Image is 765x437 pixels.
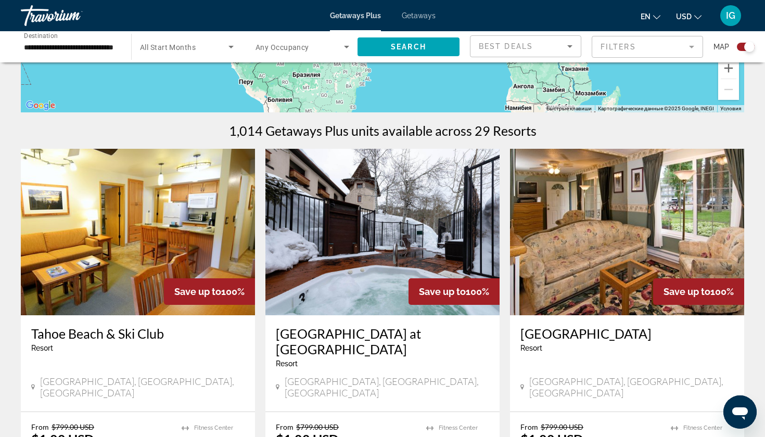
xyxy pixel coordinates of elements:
[723,395,757,429] iframe: Кнопка запуска окна обмена сообщениями
[265,149,500,315] img: 0916O01X.jpg
[718,58,739,79] button: Увеличить
[24,32,58,39] span: Destination
[520,422,538,431] span: From
[641,9,660,24] button: Change language
[520,326,734,341] a: [GEOGRAPHIC_DATA]
[720,106,741,111] a: Условия (ссылка откроется в новой вкладке)
[31,422,49,431] span: From
[653,278,744,305] div: 100%
[23,99,58,112] img: Google
[285,376,489,399] span: [GEOGRAPHIC_DATA], [GEOGRAPHIC_DATA], [GEOGRAPHIC_DATA]
[510,149,744,315] img: 0485I01L.jpg
[330,11,381,20] a: Getaways Plus
[592,35,703,58] button: Filter
[683,425,722,431] span: Fitness Center
[546,105,592,112] button: Быстрые клавиши
[276,326,489,357] a: [GEOGRAPHIC_DATA] at [GEOGRAPHIC_DATA]
[276,422,294,431] span: From
[140,43,196,52] span: All Start Months
[194,425,233,431] span: Fitness Center
[718,79,739,100] button: Уменьшить
[358,37,460,56] button: Search
[164,278,255,305] div: 100%
[21,149,255,315] img: 0924I01L.jpg
[664,286,710,297] span: Save up to
[520,344,542,352] span: Resort
[296,422,339,431] span: $799.00 USD
[541,422,583,431] span: $799.00 USD
[31,326,245,341] a: Tahoe Beach & Ski Club
[256,43,309,52] span: Any Occupancy
[402,11,436,20] a: Getaways
[676,12,692,21] span: USD
[40,376,245,399] span: [GEOGRAPHIC_DATA], [GEOGRAPHIC_DATA], [GEOGRAPHIC_DATA]
[641,12,651,21] span: en
[713,40,729,54] span: Map
[174,286,221,297] span: Save up to
[31,344,53,352] span: Resort
[419,286,466,297] span: Save up to
[439,425,478,431] span: Fitness Center
[479,42,533,50] span: Best Deals
[529,376,734,399] span: [GEOGRAPHIC_DATA], [GEOGRAPHIC_DATA], [GEOGRAPHIC_DATA]
[229,123,537,138] h1: 1,014 Getaways Plus units available across 29 Resorts
[676,9,702,24] button: Change currency
[391,43,426,51] span: Search
[598,106,714,111] span: Картографические данные ©2025 Google, INEGI
[726,10,735,21] span: IG
[276,359,298,368] span: Resort
[52,422,94,431] span: $799.00 USD
[479,40,572,53] mat-select: Sort by
[409,278,500,305] div: 100%
[23,99,58,112] a: Открыть эту область в Google Картах (в новом окне)
[21,2,125,29] a: Travorium
[717,5,744,27] button: User Menu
